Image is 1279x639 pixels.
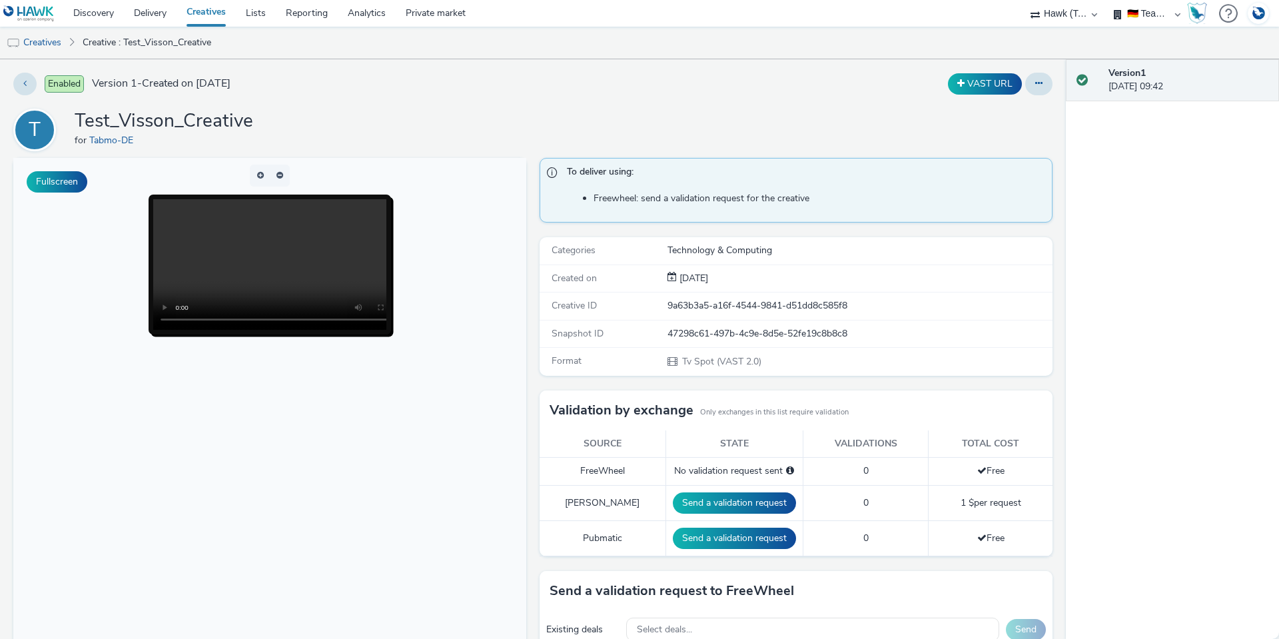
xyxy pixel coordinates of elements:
div: 47298c61-497b-4c9e-8d5e-52fe19c8b8c8 [667,327,1051,340]
a: Hawk Academy [1187,3,1212,24]
div: Existing deals [546,623,620,636]
h3: Send a validation request to FreeWheel [550,581,794,601]
img: Hawk Academy [1187,3,1207,24]
span: Creative ID [552,299,597,312]
span: 0 [863,464,869,477]
th: State [665,430,803,458]
div: Technology & Computing [667,244,1051,257]
span: Free [977,532,1005,544]
span: 0 [863,496,869,509]
img: Account DE [1248,3,1268,25]
span: Free [977,464,1005,477]
span: To deliver using: [567,165,1039,183]
a: T [13,123,61,136]
button: VAST URL [948,73,1022,95]
span: [DATE] [677,272,708,285]
img: tv [7,37,20,50]
span: Version 1 - Created on [DATE] [92,76,230,91]
div: 9a63b3a5-a16f-4544-9841-d51dd8c585f8 [667,299,1051,313]
span: Tv Spot (VAST 2.0) [681,355,761,368]
a: Tabmo-DE [89,134,139,147]
th: Total cost [929,430,1053,458]
span: Created on [552,272,597,285]
small: Only exchanges in this list require validation [700,407,849,418]
div: Please select a deal below and click on Send to send a validation request to FreeWheel. [786,464,794,478]
span: Snapshot ID [552,327,604,340]
button: Send a validation request [673,528,796,549]
strong: Version 1 [1108,67,1146,79]
th: Source [540,430,665,458]
img: undefined Logo [3,5,55,22]
a: Creative : Test_Visson_Creative [76,27,218,59]
span: 0 [863,532,869,544]
span: Enabled [45,75,84,93]
h3: Validation by exchange [550,400,693,420]
h1: Test_Visson_Creative [75,109,253,134]
div: Creation 08 September 2025, 09:42 [677,272,708,285]
span: Select deals... [637,624,692,636]
td: [PERSON_NAME] [540,485,665,520]
td: FreeWheel [540,458,665,485]
button: Send a validation request [673,492,796,514]
th: Validations [803,430,929,458]
button: Fullscreen [27,171,87,193]
div: Duplicate the creative as a VAST URL [945,73,1025,95]
span: Categories [552,244,596,257]
span: Format [552,354,582,367]
div: [DATE] 09:42 [1108,67,1268,94]
div: No validation request sent [673,464,796,478]
span: for [75,134,89,147]
div: T [29,111,41,149]
li: Freewheel: send a validation request for the creative [594,192,1045,205]
td: Pubmatic [540,520,665,556]
span: 1 $ per request [961,496,1021,509]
